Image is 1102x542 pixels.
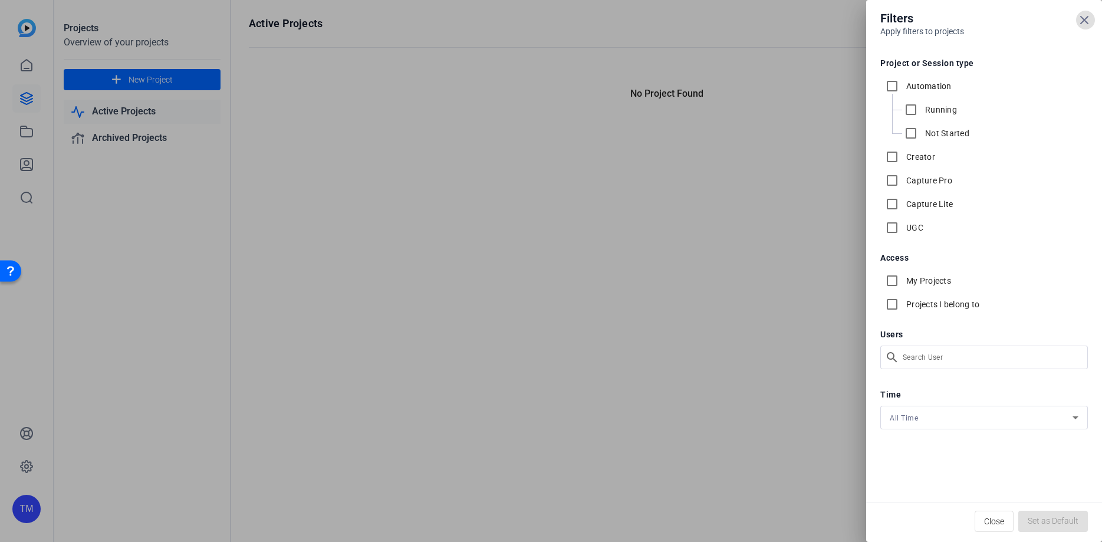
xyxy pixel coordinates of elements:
label: Capture Lite [904,198,953,210]
h6: Apply filters to projects [880,27,1088,35]
label: Capture Pro [904,175,952,186]
span: All Time [890,414,918,422]
label: UGC [904,222,923,234]
label: Projects I belong to [904,298,979,310]
label: Automation [904,80,952,92]
h4: Filters [880,9,1088,27]
button: Close [975,511,1014,532]
label: My Projects [904,275,951,287]
h5: Time [880,390,1088,399]
h5: Users [880,330,1088,339]
label: Running [923,104,957,116]
h5: Project or Session type [880,59,1088,67]
label: Creator [904,151,935,163]
span: Close [984,510,1004,533]
input: Search User [903,350,1078,364]
label: Not Started [923,127,969,139]
mat-icon: search [880,346,900,369]
h5: Access [880,254,1088,262]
